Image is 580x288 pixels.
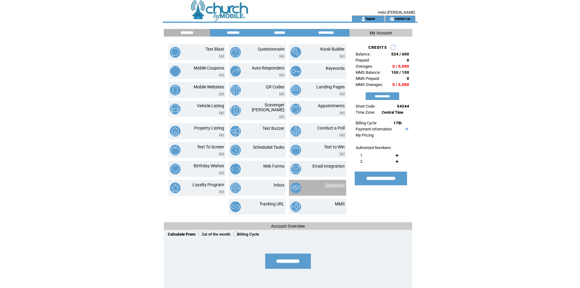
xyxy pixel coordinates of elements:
[230,47,241,58] img: questionnaire.png
[356,104,375,108] span: Short Code:
[198,232,202,236] input: 1st of the month
[266,84,284,89] a: QR Codes
[194,66,224,70] a: Mobile Coupons
[392,82,409,87] span: 0 / 5,000
[356,110,375,115] span: Time Zone:
[360,159,363,164] span: 2.
[230,183,241,193] img: inbox.png
[230,85,241,95] img: qr-codes.png
[360,153,363,158] span: 1.
[197,144,224,149] a: Text To Screen
[290,201,301,212] img: mms.png
[230,145,241,155] img: scheduled-tasks.png
[390,16,394,21] img: contact_us_icon.gif
[290,126,301,137] img: conduct-a-poll.png
[397,104,409,108] span: 54244
[219,133,224,137] img: video.png
[356,76,380,81] span: MMS Prepaid:
[194,84,224,89] a: Mobile Websites
[206,47,224,52] a: Text Blast
[219,111,224,115] img: video.png
[393,121,402,125] span: 17th
[290,47,301,58] img: kiosk-builder.png
[407,76,409,81] span: 0
[170,66,181,76] img: mobile-coupons.png
[198,232,230,236] label: 1st of the month
[339,55,345,58] img: video.png
[356,133,374,137] a: My Pricing
[316,84,345,89] a: Landing Pages
[253,145,284,150] a: Scheduled Tasks
[279,55,284,58] img: video.png
[230,201,241,212] img: tracking-url.png
[279,115,284,119] img: video.png
[290,145,301,155] img: text-to-win.png
[361,16,366,21] img: account_icon.gif
[326,66,345,71] a: Keywords
[279,92,284,96] img: video.png
[290,104,301,114] img: appointments.png
[339,133,345,137] img: video.png
[230,164,241,174] img: web-forms.png
[194,126,224,130] a: Property Listing
[274,183,284,187] a: Inbox
[290,85,301,95] img: landing-pages.png
[407,58,409,62] span: 0
[378,10,415,15] span: Hello [PERSON_NAME]
[317,126,345,130] a: Conduct a Poll
[230,66,241,76] img: auto-responders.png
[258,47,284,52] a: Questionnaire
[219,73,224,77] img: video.png
[233,232,237,236] input: Billing Cycle
[356,70,381,75] span: MMS Balance:
[290,66,301,76] img: keywords.png
[170,85,181,95] img: mobile-websites.png
[368,45,387,50] span: CREDITS
[394,16,410,20] a: contact us
[382,110,403,115] span: Central Time
[259,201,284,206] a: Tracking URL
[356,145,392,150] span: Authorized Numbers:
[370,30,392,35] span: My Account
[279,73,284,77] img: video.png
[219,171,224,175] img: video.png
[356,52,371,56] span: Balance:
[170,164,181,174] img: birthday-wishes.png
[392,64,409,69] span: 0 / 5,000
[197,103,224,108] a: Vehicle Listing
[335,201,345,206] a: MMS
[230,126,241,137] img: text-buzzer.png
[233,232,259,236] label: Billing Cycle
[170,126,181,137] img: property-listing.png
[320,47,345,52] a: Kiosk Builder
[290,183,301,193] img: donations.png
[391,52,409,56] span: 524 / 600
[170,47,181,58] img: text-blast.png
[252,102,284,112] a: Scavenger [PERSON_NAME]
[356,121,377,125] span: Billing Cycle:
[170,183,181,193] img: loyalty-program.png
[325,183,345,187] a: Donations
[339,92,345,96] img: video.png
[339,152,345,156] img: video.png
[324,144,345,149] a: Text to Win
[263,164,284,169] a: Web Forms
[290,164,301,174] img: email-integration.png
[391,70,409,75] span: 150 / 150
[219,190,224,194] img: video.png
[356,127,392,131] a: Payment Information
[356,58,370,62] span: Prepaid:
[271,224,305,229] span: Account Overview
[366,16,375,20] a: logout
[168,232,196,236] span: Calculate From:
[194,163,224,168] a: Birthday Wishes
[192,182,224,187] a: Loyalty Program
[219,55,224,58] img: video.png
[262,126,284,131] a: Text Buzzer
[170,104,181,114] img: vehicle-listing.png
[318,103,345,108] a: Appointments
[230,105,241,116] img: scavenger-hunt.png
[404,128,408,130] img: help.gif
[312,164,345,169] a: Email Integration
[170,145,181,155] img: text-to-screen.png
